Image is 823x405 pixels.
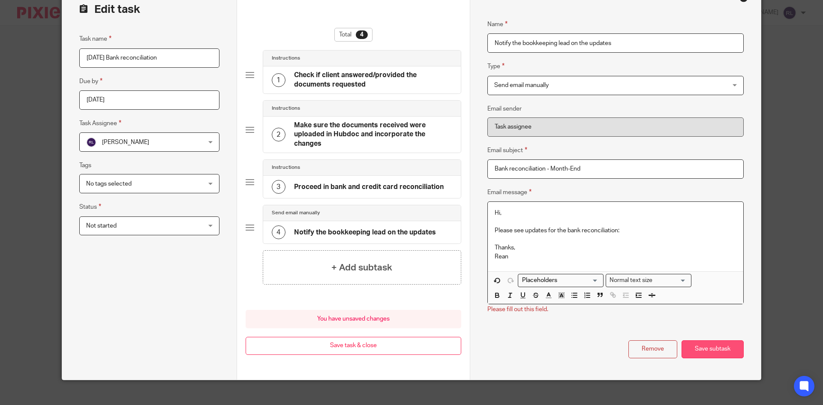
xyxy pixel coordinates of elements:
[272,164,300,171] h4: Instructions
[487,19,508,29] label: Name
[272,128,285,141] div: 2
[606,274,691,287] div: Search for option
[331,261,392,274] h4: + Add subtask
[79,76,102,86] label: Due by
[79,2,219,17] h2: Edit task
[246,337,461,355] button: Save task & close
[272,180,285,194] div: 3
[272,105,300,112] h4: Instructions
[682,340,744,359] button: Save subtask
[86,181,132,187] span: No tags selected
[487,105,522,113] label: Email sender
[272,225,285,239] div: 4
[79,161,91,170] label: Tags
[518,274,604,287] div: Placeholders
[655,276,686,285] input: Search for option
[608,276,655,285] span: Normal text size
[495,226,736,235] p: Please see updates for the bank reconciliation:
[487,61,505,71] label: Type
[272,55,300,62] h4: Instructions
[495,252,736,261] p: Rean
[86,137,96,147] img: svg%3E
[518,274,604,287] div: Search for option
[487,305,548,314] div: Please fill out this field.
[606,274,691,287] div: Text styles
[294,183,444,192] h4: Proceed in bank and credit card reconciliation
[272,73,285,87] div: 1
[334,28,372,42] div: Total
[495,209,736,217] p: Hi,
[294,71,452,89] h4: Check if client answered/provided the documents requested
[272,210,320,216] h4: Send email manually
[294,121,452,148] h4: Make sure the documents received were uploaded in Hubdoc and incorporate the changes
[495,243,736,252] p: Thanks,
[79,118,121,128] label: Task Assignee
[487,145,527,155] label: Email subject
[79,202,101,212] label: Status
[487,159,744,179] input: Subject
[86,223,117,229] span: Not started
[102,139,149,145] span: [PERSON_NAME]
[494,82,549,88] span: Send email manually
[79,90,219,110] input: Pick a date
[487,187,532,197] label: Email message
[294,228,436,237] h4: Notify the bookkeeping lead on the updates
[356,30,368,39] div: 4
[519,276,598,285] input: Search for option
[246,310,461,328] div: You have unsaved changes
[628,340,677,359] button: Remove
[79,34,111,44] label: Task name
